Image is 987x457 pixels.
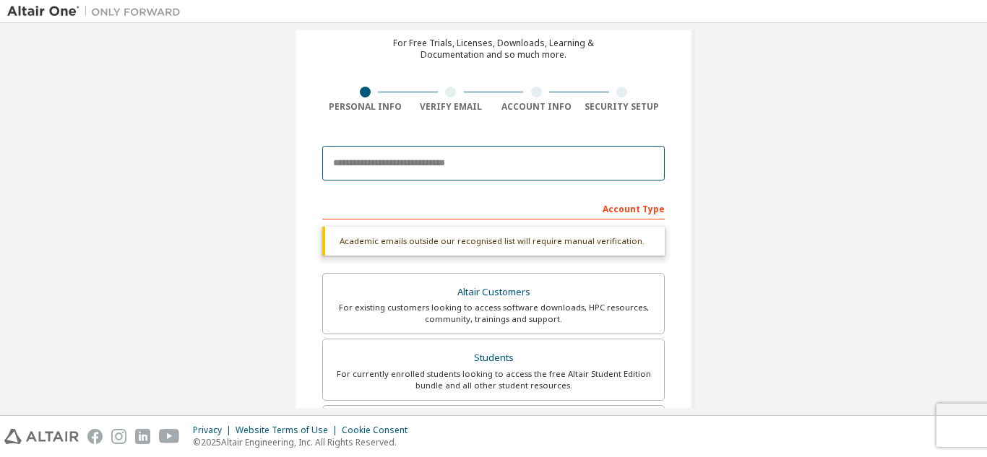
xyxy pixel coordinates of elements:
div: Academic emails outside our recognised list will require manual verification. [322,227,665,256]
div: For currently enrolled students looking to access the free Altair Student Edition bundle and all ... [332,368,655,391]
img: linkedin.svg [135,429,150,444]
div: For Free Trials, Licenses, Downloads, Learning & Documentation and so much more. [393,38,594,61]
img: facebook.svg [87,429,103,444]
img: altair_logo.svg [4,429,79,444]
img: youtube.svg [159,429,180,444]
div: Personal Info [322,101,408,113]
div: For existing customers looking to access software downloads, HPC resources, community, trainings ... [332,302,655,325]
div: Privacy [193,425,236,436]
div: Students [332,348,655,368]
div: Altair Customers [332,282,655,303]
div: Account Info [493,101,579,113]
img: Altair One [7,4,188,19]
div: Security Setup [579,101,665,113]
div: Website Terms of Use [236,425,342,436]
div: Cookie Consent [342,425,416,436]
div: Verify Email [408,101,494,113]
p: © 2025 Altair Engineering, Inc. All Rights Reserved. [193,436,416,448]
img: instagram.svg [111,429,126,444]
div: Account Type [322,196,665,219]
